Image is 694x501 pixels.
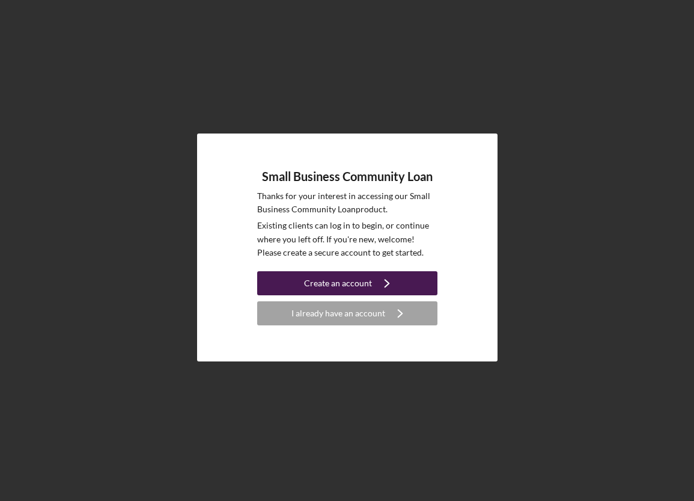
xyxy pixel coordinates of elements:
p: Thanks for your interest in accessing our Small Business Community Loan product. [257,189,437,217]
h4: Small Business Community Loan [262,170,433,183]
div: Create an account [304,271,372,295]
button: I already have an account [257,301,437,325]
p: Existing clients can log in to begin, or continue where you left off. If you're new, welcome! Ple... [257,219,437,259]
button: Create an account [257,271,437,295]
a: Create an account [257,271,437,298]
div: I already have an account [291,301,385,325]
